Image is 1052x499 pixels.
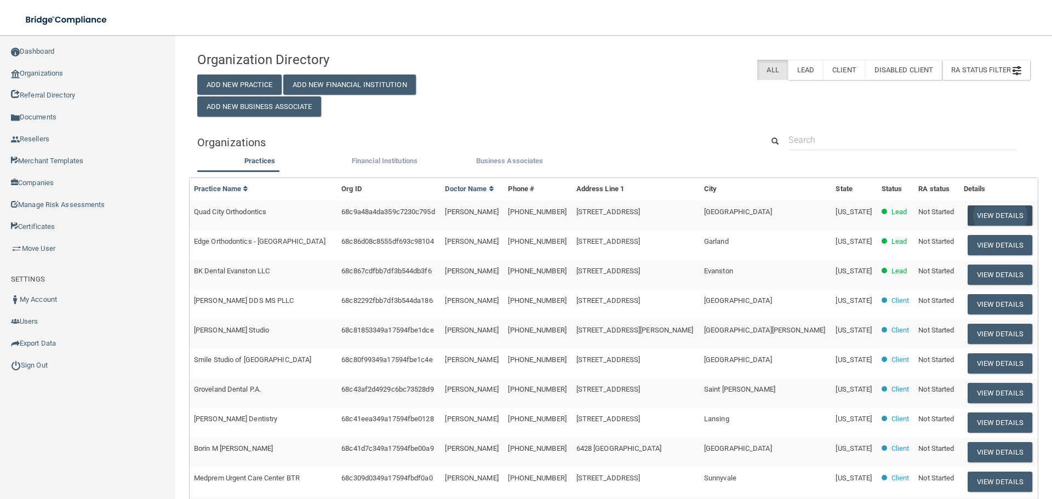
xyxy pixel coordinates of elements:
button: Add New Financial Institution [283,74,416,95]
img: ic_user_dark.df1a06c3.png [11,295,20,304]
span: [PHONE_NUMBER] [508,444,566,452]
img: icon-filter@2x.21656d0b.png [1013,66,1021,75]
span: 68c867cdfbb7df3b544db3f6 [341,267,431,275]
span: 68c309d0349a17594fbdf0a0 [341,474,432,482]
span: [STREET_ADDRESS] [576,267,641,275]
a: Doctor Name [445,185,494,193]
span: [PERSON_NAME] [445,326,498,334]
span: [PHONE_NUMBER] [508,326,566,334]
button: View Details [968,412,1032,433]
p: Lead [891,205,907,219]
label: Practices [203,154,317,168]
span: Medprem Urgent Care Center BTR [194,474,300,482]
span: 68c80f99349a17594fbe1c4e [341,355,432,364]
span: [GEOGRAPHIC_DATA] [704,208,772,216]
span: [STREET_ADDRESS] [576,208,641,216]
p: Client [891,412,910,426]
p: Client [891,383,910,396]
button: View Details [968,324,1032,344]
span: [PHONE_NUMBER] [508,474,566,482]
span: 68c41eea349a17594fbe0128 [341,415,433,423]
button: View Details [968,294,1032,314]
span: [PERSON_NAME] [445,474,498,482]
span: [US_STATE] [836,296,872,305]
span: [PERSON_NAME] Studio [194,326,269,334]
span: [US_STATE] [836,474,872,482]
span: Not Started [918,326,954,334]
span: Not Started [918,355,954,364]
span: [PERSON_NAME] [445,385,498,393]
span: [US_STATE] [836,267,872,275]
span: Garland [704,237,729,245]
span: 68c43af2d4929c6bc73528d9 [341,385,433,393]
th: Org ID [337,178,441,200]
span: RA Status Filter [951,66,1021,74]
button: View Details [968,442,1032,462]
li: Financial Institutions [322,154,447,170]
button: View Details [968,205,1032,226]
span: BK Dental Evanston LLC [194,267,270,275]
button: View Details [968,383,1032,403]
span: [STREET_ADDRESS] [576,355,641,364]
span: [STREET_ADDRESS] [576,415,641,423]
span: Not Started [918,474,954,482]
span: [US_STATE] [836,444,872,452]
span: Not Started [918,237,954,245]
span: Quad City Orthodontics [194,208,266,216]
button: Add New Business Associate [197,96,321,117]
p: Client [891,472,910,485]
span: Not Started [918,267,954,275]
span: [PERSON_NAME] Dentistry [194,415,277,423]
span: Business Associates [476,157,544,165]
span: 68c82292fbb7df3b544da186 [341,296,432,305]
span: Edge Orthodontics - [GEOGRAPHIC_DATA] [194,237,325,245]
label: Lead [788,60,823,80]
span: [STREET_ADDRESS] [576,474,641,482]
span: [US_STATE] [836,326,872,334]
span: [PHONE_NUMBER] [508,355,566,364]
span: [PERSON_NAME] [445,355,498,364]
span: [GEOGRAPHIC_DATA][PERSON_NAME] [704,326,825,334]
label: Business Associates [453,154,567,168]
h5: Organizations [197,136,747,148]
th: RA status [914,178,959,200]
span: Not Started [918,415,954,423]
th: Phone # [504,178,571,200]
img: ic_power_dark.7ecde6b1.png [11,360,21,370]
th: Status [877,178,914,200]
span: [STREET_ADDRESS] [576,296,641,305]
span: [PHONE_NUMBER] [508,267,566,275]
span: Practices [244,157,275,165]
h4: Organization Directory [197,53,464,67]
span: 68c41d7c349a17594fbe00a9 [341,444,433,452]
img: ic_reseller.de258add.png [11,135,20,144]
img: icon-documents.8dae5593.png [11,113,20,122]
button: View Details [968,265,1032,285]
span: Smile Studio of [GEOGRAPHIC_DATA] [194,355,311,364]
span: 68c9a48a4da359c7230c795d [341,208,434,216]
span: [US_STATE] [836,385,872,393]
label: Client [823,60,865,80]
span: [PHONE_NUMBER] [508,385,566,393]
span: [PHONE_NUMBER] [508,296,566,305]
span: [PERSON_NAME] [445,267,498,275]
span: [US_STATE] [836,415,872,423]
label: Financial Institutions [328,154,442,168]
th: City [700,178,832,200]
button: View Details [968,472,1032,492]
p: Lead [891,235,907,248]
span: [US_STATE] [836,237,872,245]
span: Financial Institutions [352,157,418,165]
p: Client [891,442,910,455]
span: 68c81853349a17594fbe1dce [341,326,433,334]
span: Not Started [918,208,954,216]
p: Client [891,324,910,337]
img: organization-icon.f8decf85.png [11,70,20,78]
span: Groveland Dental P.A. [194,385,261,393]
span: Lansing [704,415,729,423]
span: [GEOGRAPHIC_DATA] [704,355,772,364]
span: 6428 [GEOGRAPHIC_DATA] [576,444,661,452]
img: icon-users.e205127d.png [11,317,20,326]
span: [GEOGRAPHIC_DATA] [704,296,772,305]
label: SETTINGS [11,273,45,286]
